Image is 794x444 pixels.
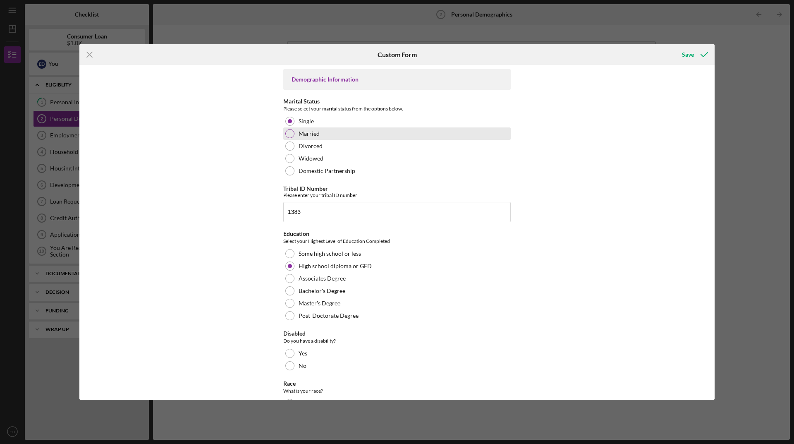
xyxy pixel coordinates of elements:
[682,46,694,63] div: Save
[299,250,361,257] label: Some high school or less
[378,51,417,58] h6: Custom Form
[283,380,511,387] div: Race
[299,312,359,319] label: Post-Doctorate Degree
[299,362,306,369] label: No
[283,230,511,237] div: Education
[299,275,346,282] label: Associates Degree
[299,143,323,149] label: Divorced
[292,76,502,83] div: Demographic Information
[299,155,323,162] label: Widowed
[299,263,372,269] label: High school diploma or GED
[283,237,511,245] div: Select your Highest Level of Education Completed
[283,105,511,113] div: Please select your marital status from the options below.
[283,387,511,395] div: What is your race?
[299,288,345,294] label: Bachelor's Degree
[283,192,511,198] div: Please enter your tribal ID number
[299,350,307,357] label: Yes
[674,46,715,63] button: Save
[299,300,340,307] label: Master's Degree
[299,168,355,174] label: Domestic Partnership
[299,130,320,137] label: Married
[283,98,511,105] div: Marital Status
[299,118,314,125] label: Single
[283,330,511,337] div: Disabled
[283,337,511,345] div: Do you have a disability?
[283,185,328,192] label: Tribal ID Number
